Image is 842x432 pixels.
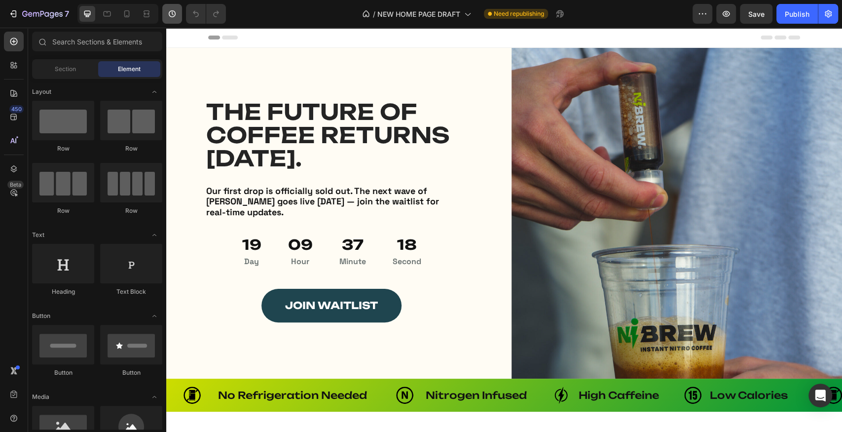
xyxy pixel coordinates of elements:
[65,8,69,20] p: 7
[100,206,162,215] div: Row
[748,10,765,18] span: Save
[146,308,162,324] span: Toggle open
[146,84,162,100] span: Toggle open
[377,9,460,19] span: NEW HOME PAGE DRAFT
[32,87,51,96] span: Layout
[173,210,200,224] div: 37
[51,362,202,374] h6: No Refrigeration Needed
[785,9,809,19] div: Publish
[226,210,255,224] div: 18
[494,9,544,18] span: Need republishing
[518,359,535,376] img: Nitrogen symbol in a circle.
[4,4,73,24] button: 7
[32,231,44,239] span: Text
[32,32,162,51] input: Search Sections & Elements
[808,384,832,407] div: Open Intercom Messenger
[100,287,162,296] div: Text Block
[100,368,162,377] div: Button
[386,359,403,376] img: Nitrogen symbol in a circle.
[146,389,162,405] span: Toggle open
[776,4,818,24] button: Publish
[32,287,94,296] div: Heading
[186,4,226,24] div: Undo/Redo
[32,368,94,377] div: Button
[740,4,772,24] button: Save
[226,227,255,241] p: Second
[258,362,362,374] h6: Nitrogen Infused
[230,359,247,376] img: Nitrogen symbol in a circle.
[119,272,212,284] span: JOIN WAITLIST
[542,362,622,374] h6: Low Calories
[32,144,94,153] div: Row
[100,144,162,153] div: Row
[32,312,50,320] span: Button
[32,206,94,215] div: Row
[146,227,162,243] span: Toggle open
[411,362,493,374] h6: High Caffeine
[7,181,24,189] div: Beta
[32,393,49,401] span: Media
[173,227,200,241] p: Minute
[9,105,24,113] div: 450
[17,359,35,376] img: Nitrogen symbol in a circle.
[166,28,842,432] iframe: Design area
[659,359,676,376] img: Nitrogen symbol in a circle.
[345,20,676,351] img: gempages_576587620184752978-c54ee528-c5fa-4506-b898-2e2321f62b26.jpg
[373,9,375,19] span: /
[95,261,235,295] a: JOIN WAITLIST
[55,65,76,74] span: Section
[118,65,141,74] span: Element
